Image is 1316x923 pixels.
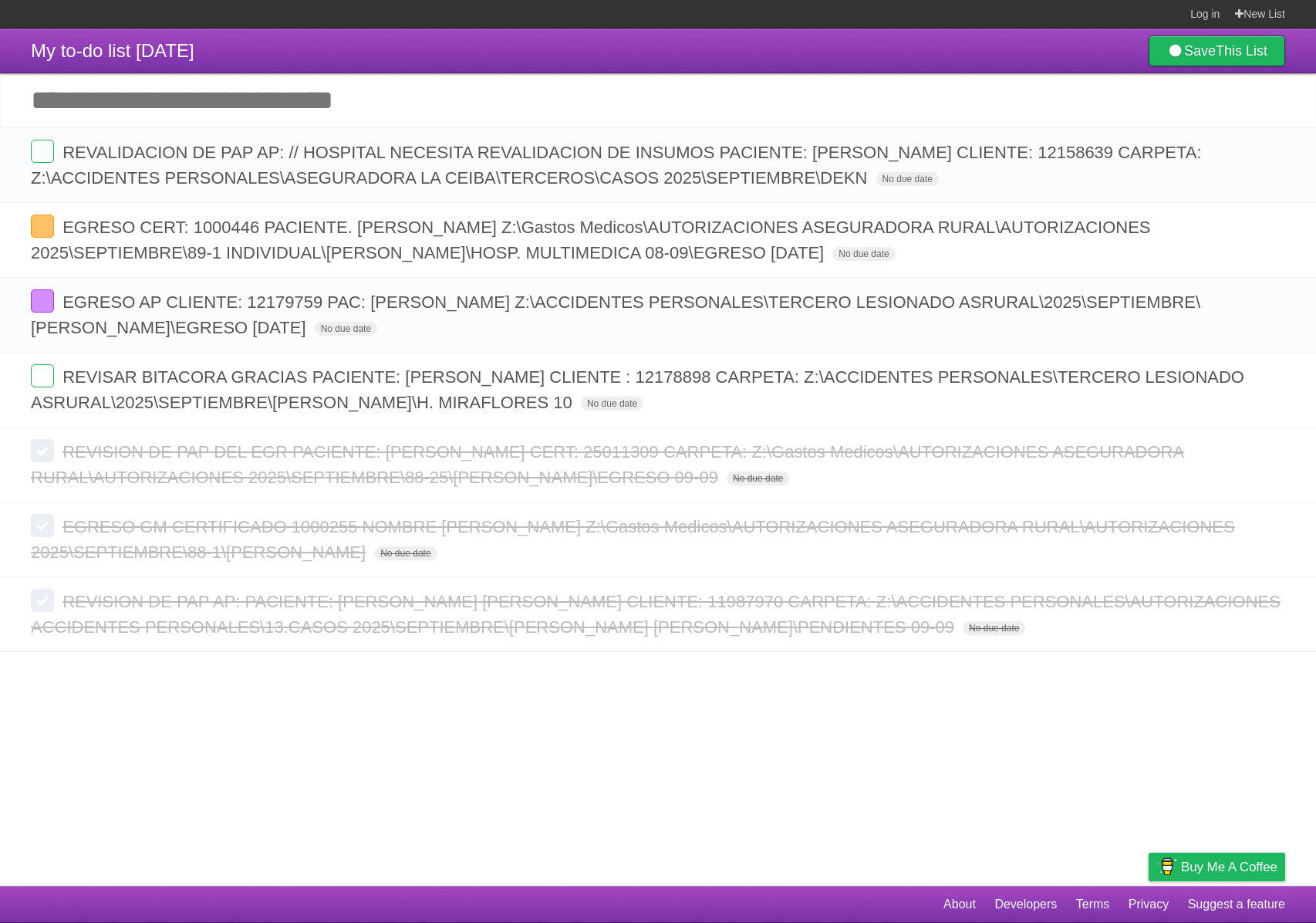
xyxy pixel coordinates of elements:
span: REVISAR BITACORA GRACIAS PACIENTE: [PERSON_NAME] CLIENTE : 12178898 CARPETA: Z:\ACCIDENTES PERSON... [31,367,1244,412]
span: EGRESO GM CERTIFICADO 1000255 NOMBRE [PERSON_NAME] Z:\Gastos Medicos\AUTORIZACIONES ASEGURADORA R... [31,517,1235,562]
span: REVISION DE PAP AP: PACIENTE: [PERSON_NAME] [PERSON_NAME] CLIENTE: 11987970 CARPETA: Z:\ACCIDENTE... [31,592,1281,637]
span: REVALIDACION DE PAP AP: // HOSPITAL NECESITA REVALIDACION DE INSUMOS PACIENTE: [PERSON_NAME] CLIE... [31,143,1202,188]
a: Terms [1076,890,1110,919]
label: Done [31,589,54,612]
label: Done [31,439,54,462]
a: SaveThis List [1149,35,1285,66]
span: No due date [315,322,377,336]
img: Buy me a coffee [1156,854,1177,880]
a: Privacy [1129,890,1169,919]
span: No due date [876,172,939,186]
span: REVISION DE PAP DEL EGR PACIENTE: [PERSON_NAME] CERT: 25011309 CARPETA: Z:\Gastos Medicos\AUTORIZ... [31,442,1184,487]
label: Done [31,140,54,163]
span: No due date [963,621,1025,635]
span: Buy me a coffee [1181,854,1277,881]
span: No due date [832,247,895,261]
span: EGRESO AP CLIENTE: 12179759 PAC: [PERSON_NAME] Z:\ACCIDENTES PERSONALES\TERCERO LESIONADO ASRURAL... [31,292,1200,337]
a: Suggest a feature [1188,890,1285,919]
label: Done [31,514,54,537]
label: Done [31,289,54,313]
span: No due date [374,546,437,560]
label: Done [31,364,54,387]
b: This List [1216,43,1267,59]
span: No due date [727,472,789,485]
label: Done [31,215,54,238]
a: About [943,890,976,919]
span: EGRESO CERT: 1000446 PACIENTE. [PERSON_NAME] Z:\Gastos Medicos\AUTORIZACIONES ASEGURADORA RURAL\A... [31,218,1151,262]
span: No due date [581,397,643,411]
a: Developers [994,890,1057,919]
a: Buy me a coffee [1149,853,1285,881]
span: My to-do list [DATE] [31,40,194,61]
